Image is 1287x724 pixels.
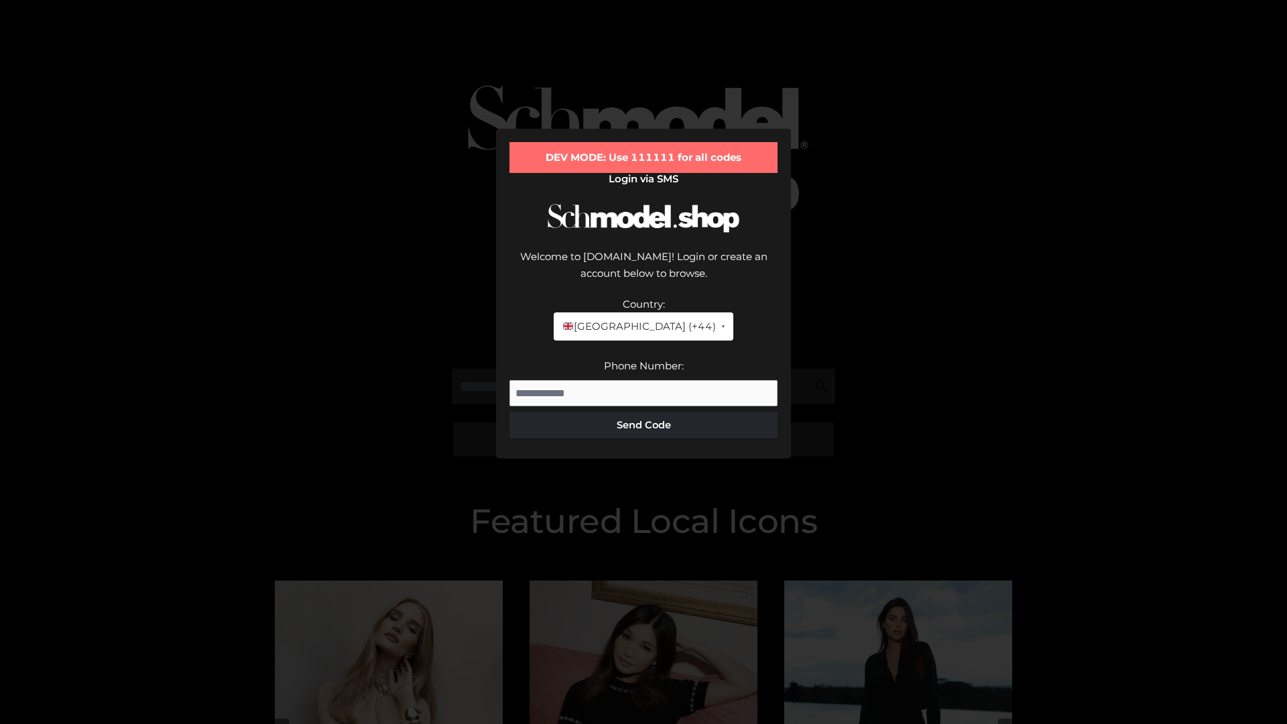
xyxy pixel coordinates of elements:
div: DEV MODE: Use 111111 for all codes [509,142,778,173]
img: Schmodel Logo [543,192,744,245]
h2: Login via SMS [509,173,778,185]
label: Phone Number: [604,359,684,372]
button: Send Code [509,412,778,438]
img: 🇬🇧 [563,321,573,331]
div: Welcome to [DOMAIN_NAME]! Login or create an account below to browse. [509,248,778,296]
span: [GEOGRAPHIC_DATA] (+44) [562,318,715,335]
label: Country: [623,298,665,310]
